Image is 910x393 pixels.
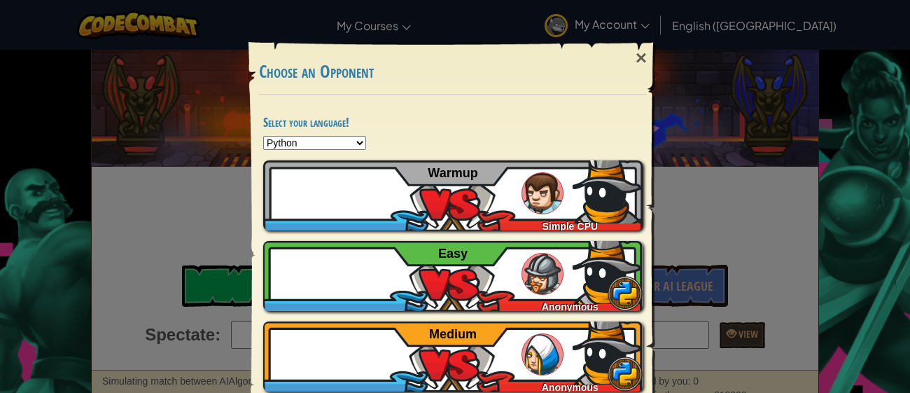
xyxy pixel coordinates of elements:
[625,38,657,78] div: ×
[438,247,468,261] span: Easy
[259,62,647,81] h3: Choose an Opponent
[521,172,563,214] img: humans_ladder_tutorial.png
[573,315,643,385] img: EHwRAAAAAAZJREFUAwBWjRJoinQqegAAAABJRU5ErkJggg==
[263,241,643,311] a: Anonymous
[542,382,598,393] span: Anonymous
[263,160,643,230] a: Simple CPU
[542,301,598,312] span: Anonymous
[573,234,643,304] img: EHwRAAAAAAZJREFUAwBWjRJoinQqegAAAABJRU5ErkJggg==
[428,166,477,180] span: Warmup
[263,322,643,392] a: Anonymous
[521,253,563,295] img: humans_ladder_easy.png
[263,116,643,129] h4: Select your language!
[521,333,563,375] img: humans_ladder_medium.png
[542,221,598,232] span: Simple CPU
[429,327,477,341] span: Medium
[573,153,643,223] img: EHwRAAAAAAZJREFUAwBWjRJoinQqegAAAABJRU5ErkJggg==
